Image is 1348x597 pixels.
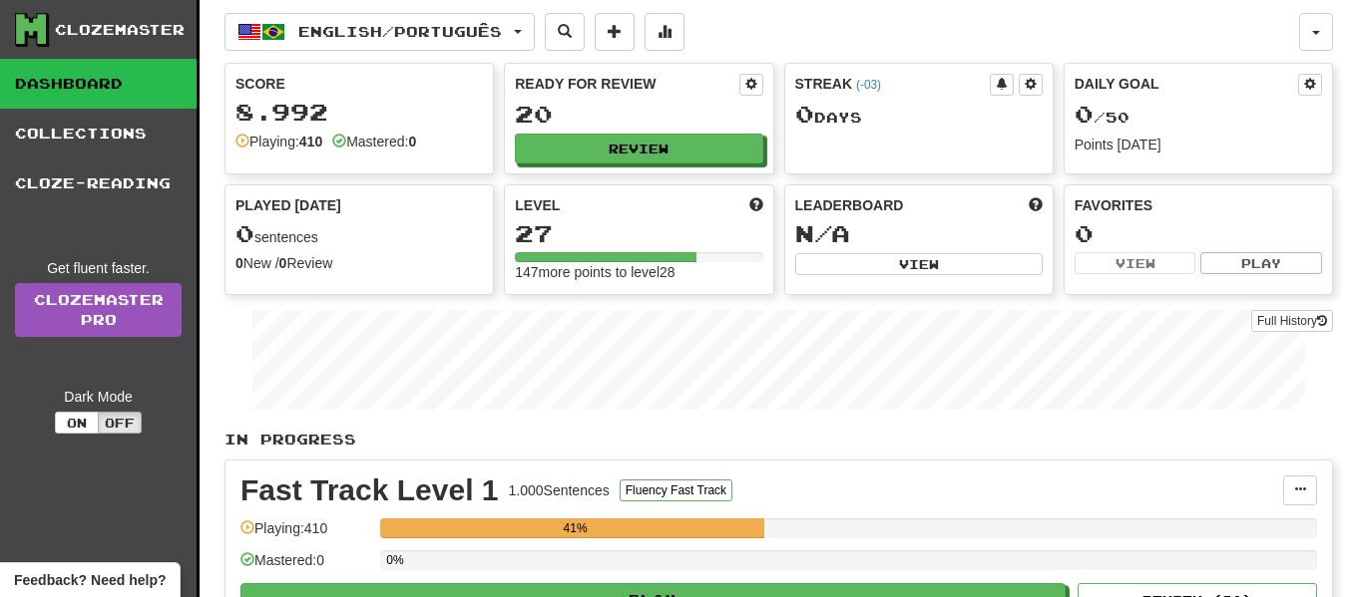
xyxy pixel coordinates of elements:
button: More stats [645,13,684,51]
span: Level [515,195,560,215]
div: Mastered: 0 [240,550,370,583]
div: 8.992 [235,100,483,125]
span: English / Português [298,23,502,40]
button: Full History [1251,310,1333,332]
div: sentences [235,221,483,247]
strong: 0 [235,255,243,271]
button: Search sentences [545,13,585,51]
strong: 0 [279,255,287,271]
div: Ready for Review [515,74,738,94]
div: 0 [1075,221,1322,246]
div: Streak [795,74,990,94]
div: 1.000 Sentences [509,480,610,500]
div: Clozemaster [55,20,185,40]
span: / 50 [1075,109,1129,126]
span: Open feedback widget [14,570,166,590]
div: Favorites [1075,195,1322,215]
div: Playing: 410 [240,518,370,551]
span: Played [DATE] [235,195,341,215]
button: On [55,412,99,434]
div: 147 more points to level 28 [515,262,762,282]
span: N/A [795,219,850,247]
a: (-03) [856,78,881,92]
span: 0 [235,219,254,247]
span: 0 [1075,100,1094,128]
div: Playing: [235,132,322,151]
div: Daily Goal [1075,74,1298,96]
div: 41% [386,518,764,538]
div: Day s [795,102,1043,128]
div: Score [235,74,483,94]
button: Off [98,412,142,434]
div: Points [DATE] [1075,135,1322,154]
div: 20 [515,102,762,127]
button: Add sentence to collection [595,13,635,51]
button: English/Português [225,13,535,51]
div: Fast Track Level 1 [240,475,499,505]
strong: 410 [299,134,322,149]
div: New / Review [235,253,483,273]
strong: 0 [408,134,416,149]
button: View [795,253,1043,275]
span: 0 [795,100,814,128]
button: Review [515,134,762,163]
button: Play [1200,252,1322,274]
span: This week in points, UTC [1029,195,1043,215]
a: ClozemasterPro [15,283,182,337]
div: Mastered: [332,132,416,151]
button: Fluency Fast Track [620,479,732,501]
div: 27 [515,221,762,246]
p: In Progress [225,430,1333,449]
button: View [1075,252,1196,274]
div: Dark Mode [15,387,182,407]
span: Leaderboard [795,195,904,215]
div: Get fluent faster. [15,258,182,278]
